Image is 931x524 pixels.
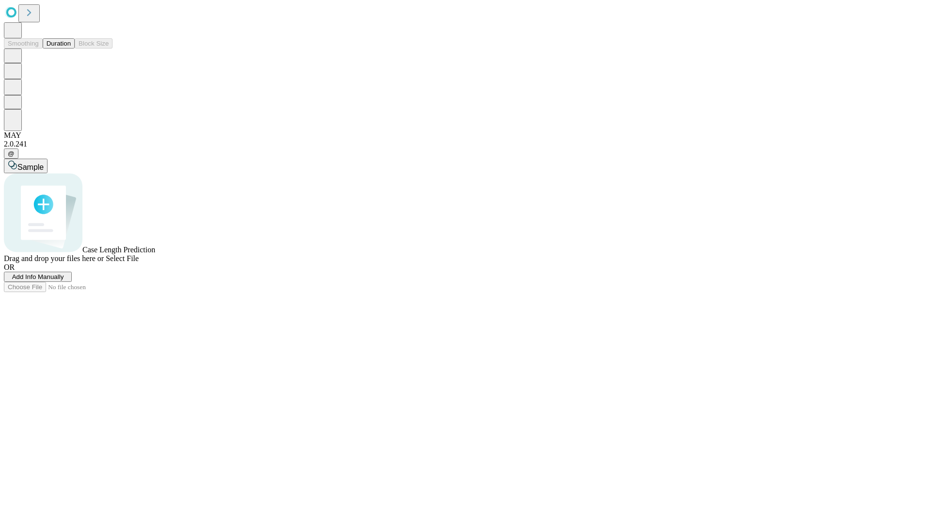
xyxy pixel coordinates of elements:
[82,246,155,254] span: Case Length Prediction
[8,150,15,157] span: @
[4,272,72,282] button: Add Info Manually
[4,131,927,140] div: MAY
[17,163,44,171] span: Sample
[75,38,112,49] button: Block Size
[4,263,15,271] span: OR
[4,140,927,148] div: 2.0.241
[4,254,104,262] span: Drag and drop your files here or
[12,273,64,280] span: Add Info Manually
[4,148,18,159] button: @
[4,159,48,173] button: Sample
[106,254,139,262] span: Select File
[43,38,75,49] button: Duration
[4,38,43,49] button: Smoothing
